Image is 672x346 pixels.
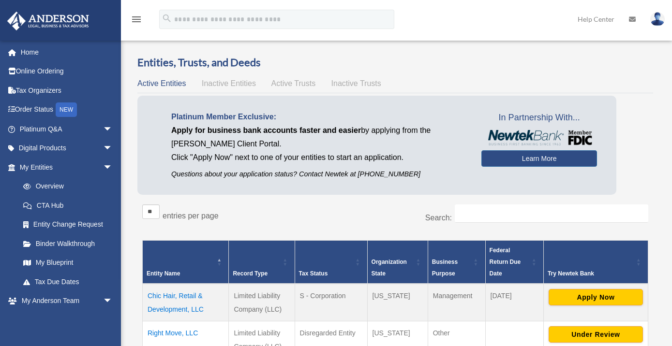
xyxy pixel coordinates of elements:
td: S - Corporation [295,284,367,321]
span: Inactive Entities [202,79,256,87]
span: arrow_drop_down [103,158,122,177]
a: Online Ordering [7,62,127,81]
span: Organization State [372,259,407,277]
td: Chic Hair, Retail & Development, LLC [143,284,229,321]
a: My Blueprint [14,253,122,273]
label: Search: [425,214,452,222]
i: menu [131,14,142,25]
span: Tax Status [299,270,328,277]
a: CTA Hub [14,196,122,215]
img: NewtekBankLogoSM.png [486,130,592,145]
a: Platinum Q&Aarrow_drop_down [7,119,127,139]
p: Platinum Member Exclusive: [171,110,467,124]
span: In Partnership With... [481,110,597,126]
span: Active Entities [137,79,186,87]
a: Home [7,43,127,62]
h3: Entities, Trusts, and Deeds [137,55,653,70]
label: entries per page [163,212,219,220]
span: arrow_drop_down [103,139,122,159]
span: Federal Return Due Date [490,247,521,277]
th: Business Purpose: Activate to sort [428,240,485,284]
th: Federal Return Due Date: Activate to sort [485,240,543,284]
img: User Pic [650,12,665,26]
a: Binder Walkthrough [14,234,122,253]
span: Active Trusts [271,79,316,87]
th: Tax Status: Activate to sort [295,240,367,284]
span: arrow_drop_down [103,310,122,330]
th: Entity Name: Activate to invert sorting [143,240,229,284]
td: Management [428,284,485,321]
td: [DATE] [485,284,543,321]
th: Try Newtek Bank : Activate to sort [543,240,648,284]
th: Record Type: Activate to sort [229,240,295,284]
p: Questions about your application status? Contact Newtek at [PHONE_NUMBER] [171,168,467,180]
th: Organization State: Activate to sort [367,240,428,284]
a: Digital Productsarrow_drop_down [7,139,127,158]
a: menu [131,17,142,25]
td: Limited Liability Company (LLC) [229,284,295,321]
a: Overview [14,177,118,196]
span: Inactive Trusts [331,79,381,87]
p: Click "Apply Now" next to one of your entities to start an application. [171,151,467,164]
div: Try Newtek Bank [548,268,633,279]
span: Business Purpose [432,259,458,277]
span: arrow_drop_down [103,119,122,139]
a: My Documentsarrow_drop_down [7,310,127,330]
span: Record Type [233,270,268,277]
a: Tax Organizers [7,81,127,100]
img: Anderson Advisors Platinum Portal [4,12,92,30]
a: Entity Change Request [14,215,122,234]
button: Apply Now [549,289,643,305]
a: Learn More [481,150,597,167]
span: arrow_drop_down [103,291,122,311]
a: Tax Due Dates [14,272,122,291]
td: [US_STATE] [367,284,428,321]
span: Entity Name [147,270,180,277]
a: My Anderson Teamarrow_drop_down [7,291,127,311]
a: My Entitiesarrow_drop_down [7,158,122,177]
button: Under Review [549,326,643,343]
div: NEW [56,102,77,117]
a: Order StatusNEW [7,100,127,120]
span: Apply for business bank accounts faster and easier [171,126,361,134]
p: by applying from the [PERSON_NAME] Client Portal. [171,124,467,151]
i: search [162,13,172,24]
